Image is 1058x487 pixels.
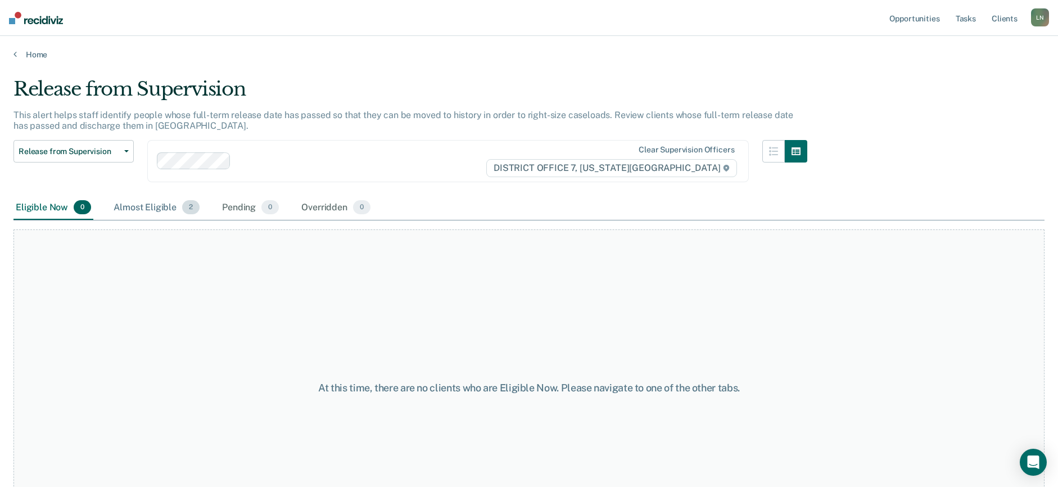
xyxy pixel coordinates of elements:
[13,49,1045,60] a: Home
[1031,8,1049,26] div: L N
[220,196,281,220] div: Pending0
[9,12,63,24] img: Recidiviz
[299,196,373,220] div: Overridden0
[13,140,134,163] button: Release from Supervision
[19,147,120,156] span: Release from Supervision
[261,200,279,215] span: 0
[353,200,370,215] span: 0
[74,200,91,215] span: 0
[1020,449,1047,476] div: Open Intercom Messenger
[639,145,734,155] div: Clear supervision officers
[13,110,793,131] p: This alert helps staff identify people whose full-term release date has passed so that they can b...
[13,196,93,220] div: Eligible Now0
[13,78,807,110] div: Release from Supervision
[272,382,786,394] div: At this time, there are no clients who are Eligible Now. Please navigate to one of the other tabs.
[182,200,200,215] span: 2
[111,196,202,220] div: Almost Eligible2
[486,159,736,177] span: DISTRICT OFFICE 7, [US_STATE][GEOGRAPHIC_DATA]
[1031,8,1049,26] button: LN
